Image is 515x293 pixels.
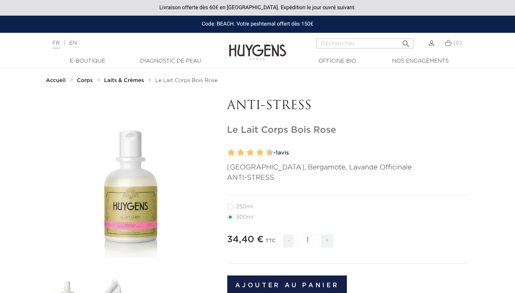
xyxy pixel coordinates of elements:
a: FR [53,40,60,48]
span: (0) [453,40,462,46]
a: -1avis [271,147,469,159]
label: 10 [268,147,273,158]
a: E-Boutique [50,57,126,65]
label: 5 [245,147,248,158]
label: 250ml [227,204,262,210]
strong: Laits & Crèmes [104,78,144,83]
label: 2 [229,147,235,158]
label: 4 [239,147,244,158]
label: 8 [258,147,264,158]
label: 3 [236,147,238,158]
a: Accueil [46,77,67,84]
span: - [283,234,294,248]
input: Quantité [296,234,319,247]
p: [GEOGRAPHIC_DATA], Bergamote, Lavande Officinale [227,163,469,173]
h1: Le Lait Corps Bois Rose [227,125,469,136]
strong: Accueil [46,78,66,83]
a: Laits & Crèmes [104,77,146,84]
span: 34,40 € [227,235,264,244]
p: ANTI-STRESS [227,173,469,183]
a: Le Lait Corps Bois Rose [155,77,218,84]
label: 6 [249,147,254,158]
a: Officine Bio [299,57,375,65]
div: TTC [266,233,276,253]
label: 500ml [227,214,263,220]
label: 1 [226,147,229,158]
span: Le Lait Corps Bois Rose [155,78,218,83]
div: | [49,39,209,48]
input: Rechercher [316,39,414,48]
span: + [321,234,333,248]
p: ANTI-STRESS [227,99,469,113]
a: Nos engagements [382,57,459,65]
label: 9 [265,147,267,158]
a: Corps [77,77,95,84]
span: 1 [276,150,278,156]
button:  [399,36,413,47]
a: Diagnostic de peau [133,57,209,65]
i:  [401,37,411,46]
img: Huygens [229,32,286,61]
strong: Corps [77,78,93,83]
label: 7 [255,147,257,158]
a: EN [69,40,77,46]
